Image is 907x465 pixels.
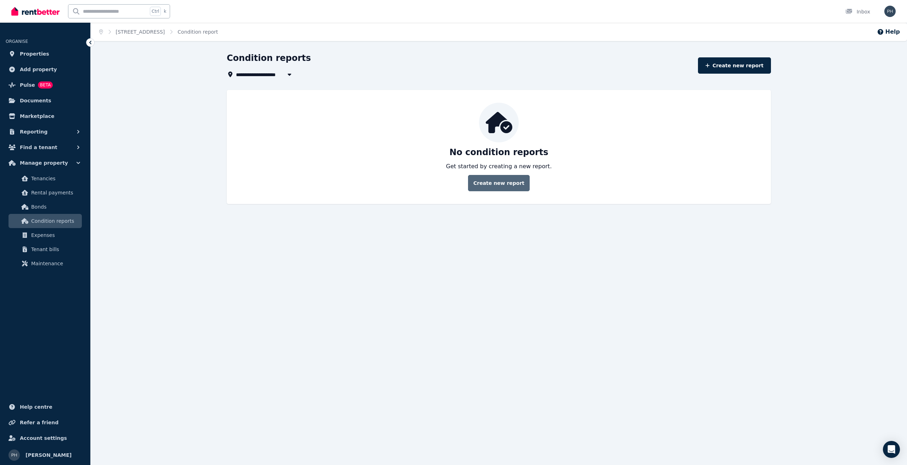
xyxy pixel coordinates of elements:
[9,171,82,186] a: Tenancies
[6,62,85,76] a: Add property
[6,140,85,154] button: Find a tenant
[877,28,900,36] button: Help
[9,256,82,271] a: Maintenance
[9,186,82,200] a: Rental payments
[883,441,900,458] div: Open Intercom Messenger
[20,143,57,152] span: Find a tenant
[20,65,57,74] span: Add property
[884,6,896,17] img: Adam Hanlin
[26,451,72,459] span: [PERSON_NAME]
[31,203,79,211] span: Bonds
[20,434,67,442] span: Account settings
[6,156,85,170] button: Manage property
[468,175,530,191] a: Create new report
[20,81,35,89] span: Pulse
[6,431,85,445] a: Account settings
[9,242,82,256] a: Tenant bills
[6,400,85,414] a: Help centre
[845,8,870,15] div: Inbox
[20,418,58,427] span: Refer a friend
[20,50,49,58] span: Properties
[6,125,85,139] button: Reporting
[6,78,85,92] a: PulseBETA
[31,188,79,197] span: Rental payments
[11,6,60,17] img: RentBetter
[6,39,28,44] span: ORGANISE
[20,403,52,411] span: Help centre
[164,8,166,14] span: k
[6,47,85,61] a: Properties
[116,29,165,35] a: [STREET_ADDRESS]
[20,96,51,105] span: Documents
[9,228,82,242] a: Expenses
[698,57,771,74] a: Create new report
[178,28,218,35] span: Condition report
[449,147,548,158] p: No condition reports
[38,81,53,89] span: BETA
[31,231,79,239] span: Expenses
[9,214,82,228] a: Condition reports
[446,162,552,171] p: Get started by creating a new report.
[20,159,68,167] span: Manage property
[6,415,85,430] a: Refer a friend
[227,52,311,64] h1: Condition reports
[31,174,79,183] span: Tenancies
[6,93,85,108] a: Documents
[9,200,82,214] a: Bonds
[9,449,20,461] img: Adam Hanlin
[31,245,79,254] span: Tenant bills
[6,109,85,123] a: Marketplace
[20,127,47,136] span: Reporting
[31,217,79,225] span: Condition reports
[91,23,226,41] nav: Breadcrumb
[31,259,79,268] span: Maintenance
[150,7,161,16] span: Ctrl
[20,112,54,120] span: Marketplace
